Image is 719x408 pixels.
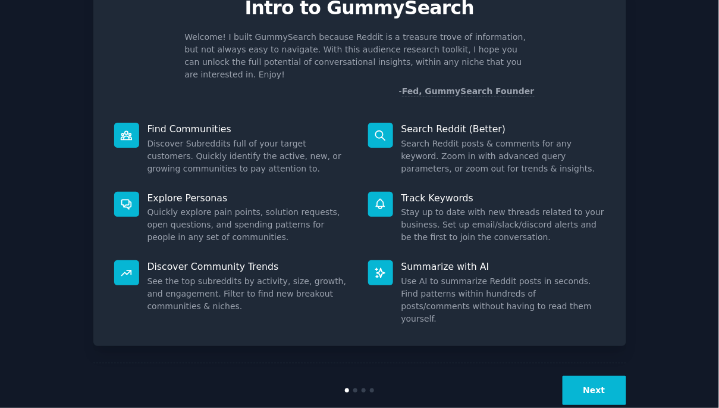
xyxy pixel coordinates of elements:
[147,123,351,135] p: Find Communities
[185,31,535,81] p: Welcome! I built GummySearch because Reddit is a treasure trove of information, but not always ea...
[147,275,351,313] dd: See the top subreddits by activity, size, growth, and engagement. Filter to find new breakout com...
[563,376,626,405] button: Next
[147,138,351,175] dd: Discover Subreddits full of your target customers. Quickly identify the active, new, or growing c...
[401,206,605,244] dd: Stay up to date with new threads related to your business. Set up email/slack/discord alerts and ...
[401,275,605,325] dd: Use AI to summarize Reddit posts in seconds. Find patterns within hundreds of posts/comments with...
[401,260,605,273] p: Summarize with AI
[401,123,605,135] p: Search Reddit (Better)
[401,138,605,175] dd: Search Reddit posts & comments for any keyword. Zoom in with advanced query parameters, or zoom o...
[147,192,351,204] p: Explore Personas
[147,206,351,244] dd: Quickly explore pain points, solution requests, open questions, and spending patterns for people ...
[147,260,351,273] p: Discover Community Trends
[399,85,535,98] div: -
[401,192,605,204] p: Track Keywords
[402,86,535,96] a: Fed, GummySearch Founder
